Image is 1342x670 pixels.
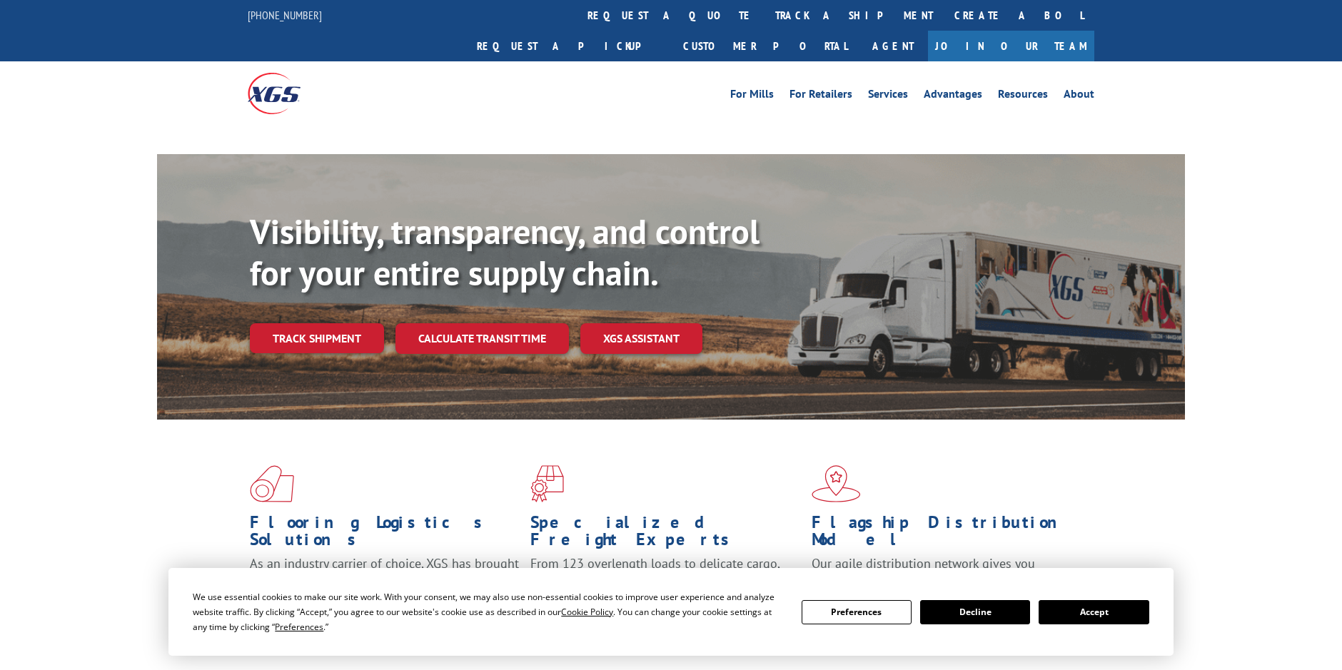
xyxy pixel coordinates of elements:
[250,514,520,555] h1: Flooring Logistics Solutions
[1064,88,1094,104] a: About
[812,465,861,502] img: xgs-icon-flagship-distribution-model-red
[250,555,519,606] span: As an industry carrier of choice, XGS has brought innovation and dedication to flooring logistics...
[250,465,294,502] img: xgs-icon-total-supply-chain-intelligence-red
[168,568,1174,656] div: Cookie Consent Prompt
[580,323,702,354] a: XGS ASSISTANT
[812,514,1081,555] h1: Flagship Distribution Model
[250,209,760,295] b: Visibility, transparency, and control for your entire supply chain.
[730,88,774,104] a: For Mills
[530,555,800,619] p: From 123 overlength loads to delicate cargo, our experienced staff knows the best way to move you...
[868,88,908,104] a: Services
[248,8,322,22] a: [PHONE_NUMBER]
[193,589,784,634] div: We use essential cookies to make our site work. With your consent, we may also use non-essential ...
[789,88,852,104] a: For Retailers
[1039,600,1149,624] button: Accept
[530,514,800,555] h1: Specialized Freight Experts
[561,606,613,618] span: Cookie Policy
[530,465,564,502] img: xgs-icon-focused-on-flooring-red
[672,31,858,61] a: Customer Portal
[466,31,672,61] a: Request a pickup
[812,555,1074,589] span: Our agile distribution network gives you nationwide inventory management on demand.
[275,621,323,633] span: Preferences
[395,323,569,354] a: Calculate transit time
[928,31,1094,61] a: Join Our Team
[998,88,1048,104] a: Resources
[920,600,1030,624] button: Decline
[924,88,982,104] a: Advantages
[858,31,928,61] a: Agent
[250,323,384,353] a: Track shipment
[802,600,912,624] button: Preferences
